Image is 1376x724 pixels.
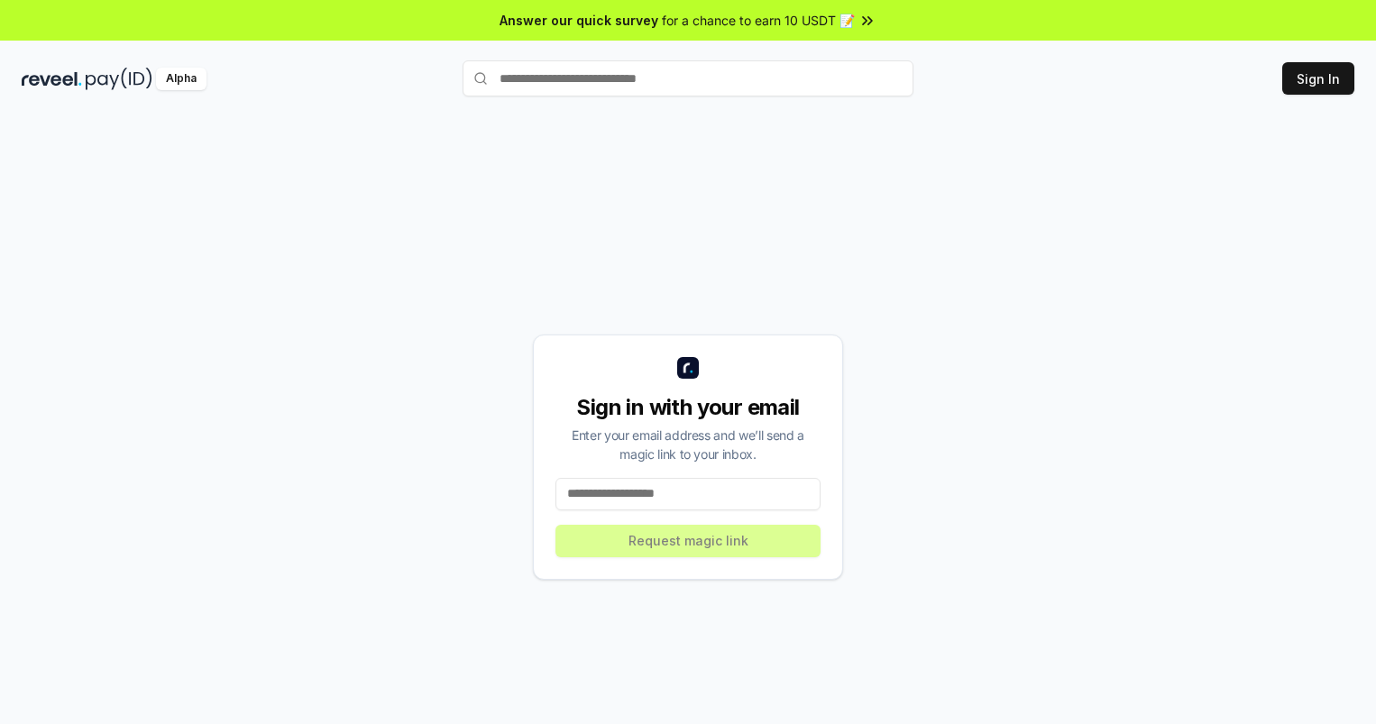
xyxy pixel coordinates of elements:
div: Enter your email address and we’ll send a magic link to your inbox. [555,426,821,463]
button: Sign In [1282,62,1354,95]
div: Sign in with your email [555,393,821,422]
img: reveel_dark [22,68,82,90]
span: Answer our quick survey [500,11,658,30]
img: pay_id [86,68,152,90]
img: logo_small [677,357,699,379]
span: for a chance to earn 10 USDT 📝 [662,11,855,30]
div: Alpha [156,68,206,90]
